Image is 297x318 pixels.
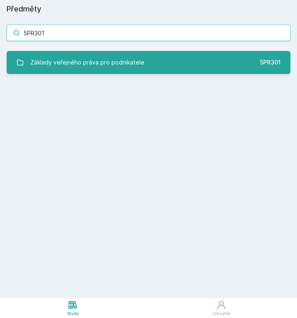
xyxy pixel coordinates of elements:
div: 5PR301 [260,58,281,67]
div: Study [67,311,79,317]
h1: Předměty [7,3,290,15]
div: Základy veřejného práva pro podnikatele [30,54,144,71]
a: Základy veřejného práva pro podnikatele 5PR301 [7,51,290,74]
div: Uživatel [213,311,230,317]
input: Název nebo ident předmětu… [7,25,290,41]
